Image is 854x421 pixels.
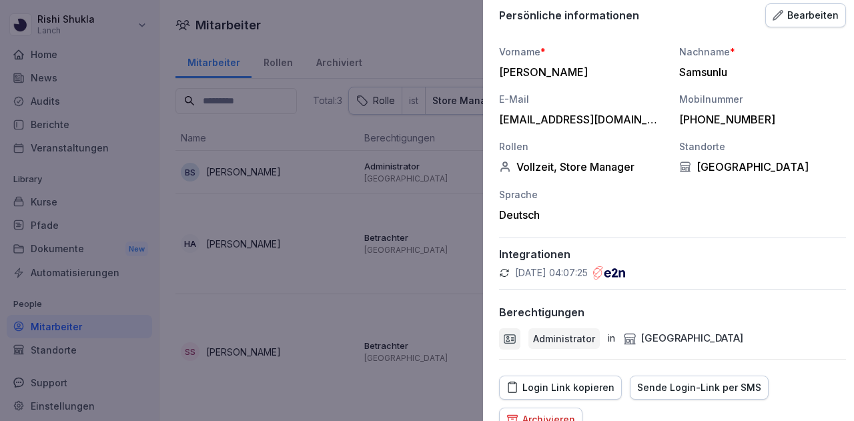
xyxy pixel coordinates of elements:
div: Sprache [499,187,666,201]
button: Bearbeiten [765,3,846,27]
div: Samsunlu [679,65,839,79]
div: Bearbeiten [773,8,839,23]
img: e2n.png [593,266,625,280]
p: Persönliche informationen [499,9,639,22]
button: Login Link kopieren [499,376,622,400]
div: Vorname [499,45,666,59]
div: Sende Login-Link per SMS [637,380,761,395]
div: Deutsch [499,208,666,222]
div: Nachname [679,45,846,59]
p: Administrator [533,332,595,346]
p: [DATE] 04:07:25 [515,266,588,280]
p: Integrationen [499,248,846,261]
p: Berechtigungen [499,306,584,319]
div: Standorte [679,139,846,153]
div: [GEOGRAPHIC_DATA] [623,331,743,346]
div: Vollzeit, Store Manager [499,160,666,173]
div: E-Mail [499,92,666,106]
div: Login Link kopieren [506,380,614,395]
div: [EMAIL_ADDRESS][DOMAIN_NAME] [499,113,659,126]
div: [GEOGRAPHIC_DATA] [679,160,846,173]
button: Sende Login-Link per SMS [630,376,769,400]
div: Rollen [499,139,666,153]
div: Mobilnummer [679,92,846,106]
div: [PERSON_NAME] [499,65,659,79]
div: [PHONE_NUMBER] [679,113,839,126]
p: in [608,331,615,346]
